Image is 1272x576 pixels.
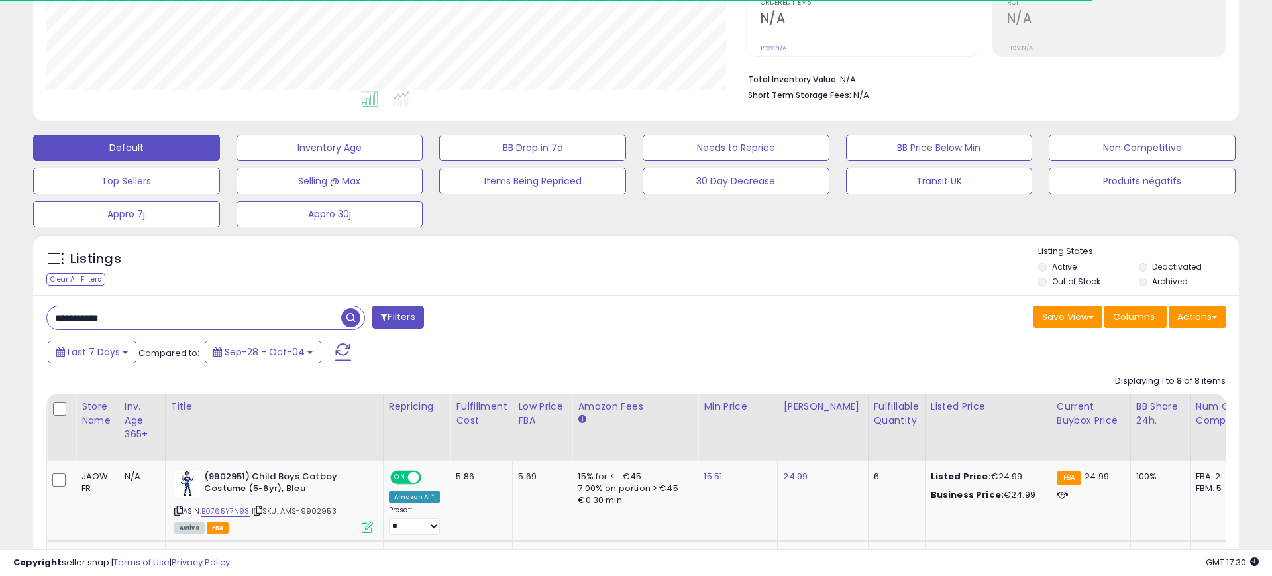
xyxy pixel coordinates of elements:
[33,201,220,227] button: Appro 7j
[931,400,1045,414] div: Listed Price
[237,168,423,194] button: Selling @ Max
[1136,400,1185,428] div: BB Share 24h.
[205,341,321,363] button: Sep-28 - Oct-04
[392,471,408,483] span: ON
[1052,261,1077,272] label: Active
[1104,306,1167,328] button: Columns
[783,400,862,414] div: [PERSON_NAME]
[1169,306,1226,328] button: Actions
[1033,306,1102,328] button: Save View
[372,306,423,329] button: Filters
[389,491,441,503] div: Amazon AI *
[33,135,220,161] button: Default
[931,470,991,483] b: Listed Price:
[174,522,205,534] span: All listings currently available for purchase on Amazon
[13,556,62,569] strong: Copyright
[207,522,229,534] span: FBA
[13,557,230,569] div: seller snap | |
[419,471,441,483] span: OFF
[439,168,626,194] button: Items Being Repriced
[113,556,170,569] a: Terms of Use
[174,471,201,497] img: 414NguIL+xL._SL40_.jpg
[46,273,105,286] div: Clear All Filters
[578,471,688,483] div: 15% for <= €45
[1206,556,1259,569] span: 2025-10-12 17:30 GMT
[783,470,808,483] a: 24.99
[931,489,1004,501] b: Business Price:
[125,471,155,483] div: N/A
[125,400,160,441] div: Inv. Age 365+
[68,345,120,359] span: Last 7 Days
[225,345,305,359] span: Sep-28 - Oct-04
[874,471,915,483] div: 6
[138,347,199,359] span: Compared to:
[1038,245,1238,258] p: Listing States:
[1057,400,1125,428] div: Current Buybox Price
[931,471,1041,483] div: €24.99
[846,135,1033,161] button: BB Price Below Min
[1196,471,1240,483] div: FBA: 2
[846,168,1033,194] button: Transit UK
[81,471,109,494] div: JAOW FR
[171,400,378,414] div: Title
[1152,261,1202,272] label: Deactivated
[704,400,772,414] div: Min Price
[578,494,688,506] div: €0.30 min
[252,506,337,516] span: | SKU: AMS-9902953
[81,400,113,428] div: Store Name
[1052,276,1100,287] label: Out of Stock
[201,506,250,517] a: B0765Y7N93
[578,483,688,494] div: 7.00% on portion > €45
[874,400,920,428] div: Fulfillable Quantity
[704,470,722,483] a: 15.51
[237,135,423,161] button: Inventory Age
[518,400,566,428] div: Low Price FBA
[456,471,502,483] div: 5.86
[70,250,121,268] h5: Listings
[174,471,373,532] div: ASIN:
[643,168,829,194] button: 30 Day Decrease
[389,400,445,414] div: Repricing
[1049,135,1236,161] button: Non Competitive
[1049,168,1236,194] button: Produits négatifs
[1136,471,1180,483] div: 100%
[237,201,423,227] button: Appro 30j
[48,341,136,363] button: Last 7 Days
[1196,483,1240,494] div: FBM: 5
[33,168,220,194] button: Top Sellers
[389,506,441,536] div: Preset:
[1057,471,1081,485] small: FBA
[578,400,692,414] div: Amazon Fees
[518,471,562,483] div: 5.69
[1113,310,1155,323] span: Columns
[1115,375,1226,388] div: Displaying 1 to 8 of 8 items
[578,414,586,426] small: Amazon Fees.
[1085,470,1109,483] span: 24.99
[172,556,230,569] a: Privacy Policy
[204,471,365,498] b: (9902951) Child Boys Catboy Costume (5-6yr), Bleu
[456,400,507,428] div: Fulfillment Cost
[931,489,1041,501] div: €24.99
[1152,276,1188,287] label: Archived
[643,135,829,161] button: Needs to Reprice
[1196,400,1244,428] div: Num of Comp.
[439,135,626,161] button: BB Drop in 7d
